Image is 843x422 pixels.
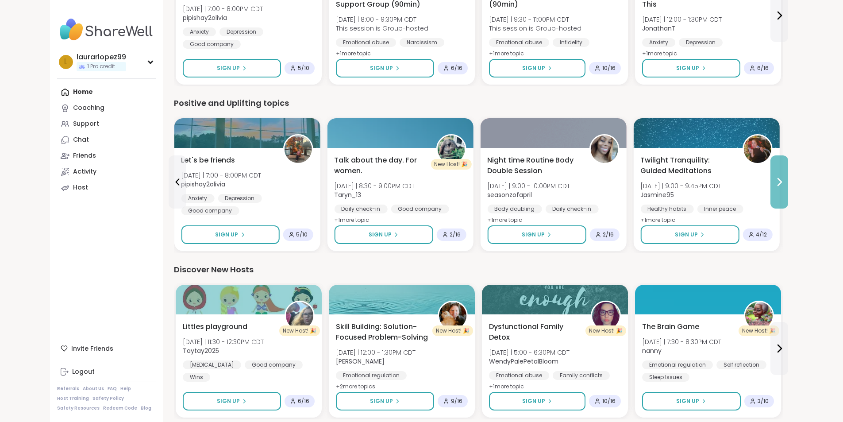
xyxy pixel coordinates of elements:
b: nanny [642,346,662,355]
span: Talk about the day. For women. [334,155,426,176]
span: [DATE] | 5:00 - 6:30PM CDT [489,348,570,357]
span: 5 / 10 [296,231,308,238]
div: laurarlopez99 [77,52,126,62]
a: Safety Policy [92,395,124,402]
img: ShareWell Nav Logo [57,14,156,45]
div: Activity [73,167,96,176]
div: Friends [73,151,96,160]
span: Dysfunctional Family Detox [489,321,581,343]
b: pipishay2olivia [183,13,227,22]
span: [DATE] | 9:00 - 10:00PM CDT [487,182,570,190]
b: pipishay2olivia [181,180,225,189]
span: [DATE] | 7:00 - 8:00PM CDT [181,171,261,180]
span: [DATE] | 12:00 - 1:30PM CDT [336,348,416,357]
span: 10 / 16 [602,65,616,72]
span: The Brain Game [642,321,699,332]
span: 4 / 12 [756,231,767,238]
button: Sign Up [489,392,585,410]
img: Taytay2025 [286,302,313,329]
a: Safety Resources [57,405,100,411]
span: Sign Up [369,231,392,239]
button: Sign Up [181,225,279,244]
a: Friends [57,148,156,164]
span: Sign Up [522,231,545,239]
div: Coaching [73,104,104,112]
span: Sign Up [522,397,545,405]
span: 2 / 16 [450,231,461,238]
a: Help [120,386,131,392]
div: Inner peace [697,205,743,213]
button: Sign Up [640,225,739,244]
span: 1 Pro credit [87,63,115,70]
span: 6 / 16 [298,398,309,405]
b: Jasmine95 [640,190,674,199]
a: FAQ [108,386,117,392]
span: This session is Group-hosted [336,24,428,33]
span: Littles playground [183,321,247,332]
b: seasonzofapril [487,190,532,199]
span: [DATE] | 8:30 - 9:00PM CDT [334,182,415,190]
span: [DATE] | 7:30 - 8:30PM CDT [642,337,721,346]
span: This session is Group-hosted [489,24,581,33]
div: Wins [183,373,210,382]
b: [PERSON_NAME] [336,357,385,366]
div: Narcissism [400,38,444,47]
div: New Host! 🎉 [279,325,320,336]
span: [DATE] | 12:00 - 1:30PM CDT [642,15,722,24]
div: Host [73,183,88,192]
button: Sign Up [336,59,434,77]
div: Infidelity [553,38,589,47]
div: Depression [679,38,723,47]
b: JonathanT [642,24,676,33]
span: Sign Up [217,64,240,72]
div: Support [73,120,99,128]
div: Invite Friends [57,341,156,356]
span: 2 / 16 [603,231,614,238]
span: Sign Up [370,64,393,72]
div: Anxiety [181,194,214,203]
div: Daily check-in [545,205,598,213]
div: Logout [72,368,95,376]
span: Sign Up [522,64,545,72]
div: Daily check-in [334,205,387,213]
div: Positive and Uplifting topics [174,97,783,109]
a: Support [57,116,156,132]
img: seasonzofapril [590,136,618,163]
div: Anxiety [183,27,216,36]
div: Good company [181,206,239,215]
div: Good company [183,40,241,49]
span: [DATE] | 11:30 - 12:30PM CDT [183,337,264,346]
button: Sign Up [642,392,741,410]
span: Sign Up [676,64,699,72]
div: Emotional abuse [489,38,549,47]
a: Blog [141,405,151,411]
span: 10 / 16 [602,398,616,405]
span: Sign Up [370,397,393,405]
button: Sign Up [334,225,433,244]
span: [DATE] | 7:00 - 8:00PM CDT [183,4,263,13]
a: Referrals [57,386,79,392]
button: Sign Up [487,225,586,244]
a: Host [57,180,156,196]
span: Twilight Tranquility: Guided Meditations [640,155,732,176]
div: New Host! 🎉 [585,325,626,336]
span: 3 / 10 [758,398,769,405]
button: Sign Up [183,59,281,77]
div: Emotional regulation [336,371,407,380]
div: Anxiety [642,38,675,47]
img: Jasmine95 [743,136,771,163]
button: Sign Up [183,392,281,410]
b: WendyPalePetalBloom [489,357,558,366]
div: Family conflicts [553,371,610,380]
span: [DATE] | 9:30 - 11:00PM CDT [489,15,581,24]
span: [DATE] | 8:00 - 9:30PM CDT [336,15,428,24]
img: nanny [745,302,773,329]
div: Body doubling [487,205,542,213]
div: Good company [245,360,303,369]
button: Sign Up [489,59,585,77]
a: Redeem Code [103,405,137,411]
div: [MEDICAL_DATA] [183,360,241,369]
a: Activity [57,164,156,180]
a: Logout [57,364,156,380]
span: [DATE] | 9:00 - 9:45PM CDT [640,182,721,190]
